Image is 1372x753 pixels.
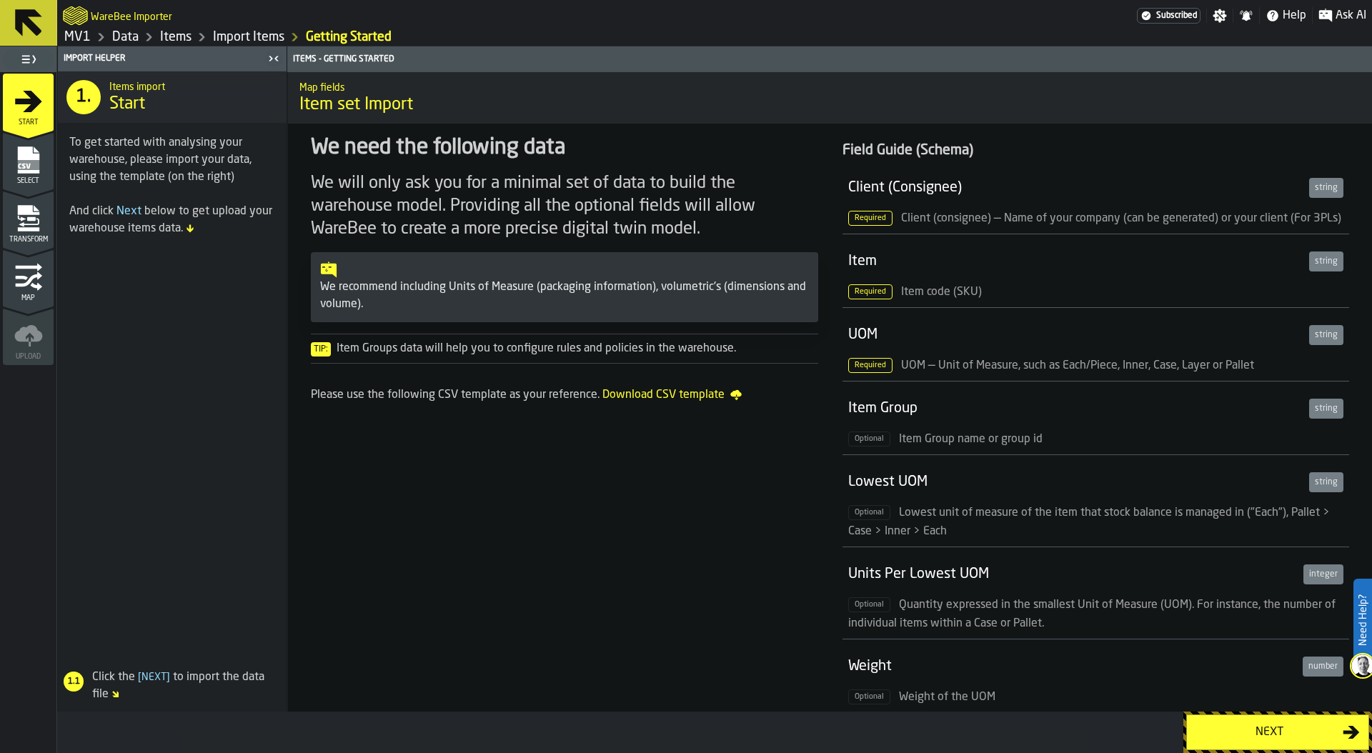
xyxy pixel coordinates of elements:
[848,597,890,612] span: Optional
[58,46,287,71] header: Import Helper
[901,360,1254,371] span: UOM — Unit of Measure, such as Each/Piece, Inner, Case, Layer or Pallet
[848,505,890,520] span: Optional
[1309,472,1343,492] div: string
[848,211,893,226] span: Required
[91,9,172,23] h2: Sub Title
[848,472,1304,492] div: Lowest UOM
[63,3,88,29] a: logo-header
[848,657,1298,677] div: Weight
[1309,178,1343,198] div: string
[69,134,275,186] div: To get started with analysing your warehouse, please import your data, using the template (on the...
[299,79,1361,94] h2: Sub Title
[848,689,890,704] span: Optional
[66,80,101,114] div: 1.
[848,325,1304,345] div: UOM
[1195,724,1343,741] div: Next
[135,672,173,682] span: Next
[288,72,1372,124] div: title-Item set Import
[848,251,1304,271] div: Item
[3,191,54,248] li: menu Transform
[1156,11,1197,21] span: Subscribed
[112,29,139,45] a: link-to-/wh/i/3ccf57d1-1e0c-4a81-a3bb-c2011c5f0d50/data
[901,213,1341,224] span: Client (consignee) — Name of your company (can be generated) or your client (For 3PLs)
[213,29,284,45] a: link-to-/wh/i/3ccf57d1-1e0c-4a81-a3bb-c2011c5f0d50/import/items/
[3,353,54,361] span: Upload
[848,599,1336,629] span: Quantity expressed in the smallest Unit of Measure (UOM). For instance, the number of individual ...
[58,669,281,703] div: Click the to import the data file
[1313,7,1372,24] label: button-toggle-Ask AI
[64,677,83,687] span: 1.1
[1186,714,1369,750] button: button-Next
[1137,8,1200,24] div: Menu Subscription
[1303,657,1343,677] div: number
[3,236,54,244] span: Transform
[3,249,54,306] li: menu Map
[1309,399,1343,419] div: string
[901,286,982,298] span: Item code (SKU)
[1283,7,1306,24] span: Help
[1260,7,1312,24] label: button-toggle-Help
[109,79,275,93] h2: Sub Title
[848,358,893,373] span: Required
[61,54,264,64] div: Import Helper
[311,340,818,357] div: Item Groups data will help you to configure rules and policies in the warehouse.
[3,177,54,185] span: Select
[1309,251,1343,271] div: string
[3,49,54,69] label: button-toggle-Toggle Full Menu
[320,279,809,313] div: We recommend including Units of Measure (packaging information), volumetric's (dimensions and vol...
[848,284,893,299] span: Required
[3,74,54,131] li: menu Start
[311,389,600,401] span: Please use the following CSV template as your reference.
[1207,9,1233,23] label: button-toggle-Settings
[3,132,54,189] li: menu Select
[58,71,287,123] div: title-Start
[138,672,141,682] span: [
[1336,7,1366,24] span: Ask AI
[848,507,1330,537] span: Lowest unit of measure of the item that stock balance is managed in ("Each"), Pallet > Case > Inn...
[116,206,141,217] span: Next
[1355,580,1371,660] label: Need Help?
[899,434,1043,445] span: Item Group name or group id
[69,203,275,237] div: And click below to get upload your warehouse items data.
[3,308,54,365] li: menu Upload
[1309,325,1343,345] div: string
[3,119,54,126] span: Start
[299,94,1361,116] span: Item set Import
[1137,8,1200,24] a: link-to-/wh/i/3ccf57d1-1e0c-4a81-a3bb-c2011c5f0d50/settings/billing
[602,387,742,405] a: Download CSV template
[311,172,818,241] div: We will only ask you for a minimal set of data to build the warehouse model. Providing all the op...
[311,135,818,161] div: We need the following data
[109,93,145,116] span: Start
[306,29,392,45] a: link-to-/wh/i/3ccf57d1-1e0c-4a81-a3bb-c2011c5f0d50/import/items/14ff71be-847f-4563-ae13-2b333de47fa4
[899,692,995,703] span: Weight of the UOM
[848,399,1304,419] div: Item Group
[842,141,1350,161] div: Field Guide (Schema)
[63,29,715,46] nav: Breadcrumb
[848,564,1298,584] div: Units Per Lowest UOM
[160,29,192,45] a: link-to-/wh/i/3ccf57d1-1e0c-4a81-a3bb-c2011c5f0d50/data/items/
[3,294,54,302] span: Map
[848,178,1304,198] div: Client (Consignee)
[166,672,170,682] span: ]
[287,46,1372,72] header: Items - Getting Started
[290,54,1369,64] div: Items - Getting Started
[1303,564,1343,584] div: integer
[64,29,91,45] a: link-to-/wh/i/3ccf57d1-1e0c-4a81-a3bb-c2011c5f0d50
[602,387,742,404] span: Download CSV template
[1233,9,1259,23] label: button-toggle-Notifications
[848,432,890,447] span: Optional
[264,50,284,67] label: button-toggle-Close me
[311,342,331,356] span: Tip:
